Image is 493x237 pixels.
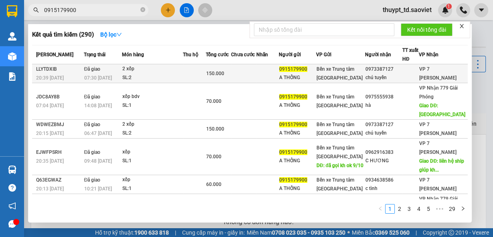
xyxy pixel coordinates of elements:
span: VP Nhận 779 Giải Phóng [419,196,458,210]
span: Đã giao [84,122,100,127]
button: Kết nối tổng đài [401,23,452,36]
div: 2 xốp [122,120,183,129]
span: 09:48 [DATE] [84,158,112,164]
div: 0973387127 [365,121,402,129]
img: solution-icon [8,72,16,81]
a: 2 [395,204,404,213]
div: xốp [122,148,183,157]
span: VP Nhận [419,52,438,57]
h3: Kết quả tìm kiếm ( 290 ) [32,31,94,39]
span: Trạng thái [84,52,105,57]
span: 0915179900 [279,177,307,183]
div: xốp [122,176,183,184]
span: Đã giao [84,149,100,155]
div: A THỐNG [279,157,316,165]
span: right [461,206,465,211]
span: close [459,23,465,29]
span: 20:13 [DATE] [36,186,64,192]
li: 4 [414,204,424,214]
span: VP 7 [PERSON_NAME] [419,177,456,192]
span: Bến xe Trung tâm [GEOGRAPHIC_DATA] [316,66,363,81]
span: 70.000 [206,154,221,159]
span: 150.000 [206,126,224,132]
span: close-circle [140,7,145,12]
span: VP 7 [PERSON_NAME] [419,141,456,155]
span: TT xuất HĐ [402,47,418,62]
span: 0915179900 [279,66,307,72]
span: 150.000 [206,71,224,76]
div: c tình [365,184,402,193]
input: Nhập số tổng đài [254,23,394,36]
div: SL: 1 [122,157,183,165]
span: question-circle [8,184,16,192]
span: VP Gửi [316,52,331,57]
div: Q63EGWAZ [36,176,81,184]
a: 3 [405,204,414,213]
li: 5 [424,204,433,214]
span: Chưa cước [231,52,255,57]
span: Giao DĐ: [GEOGRAPHIC_DATA] [419,103,465,117]
span: notification [8,202,16,210]
span: Thu hộ [183,52,198,57]
button: Bộ lọcdown [94,28,128,41]
span: message [8,220,16,228]
span: 60.000 [206,182,221,187]
div: A THỐNG [279,74,316,82]
a: 1 [385,204,394,213]
div: 0975555938 [365,93,402,101]
div: A THỐNG [279,101,316,110]
span: 14:08 [DATE] [84,103,112,108]
span: [PERSON_NAME] [36,52,73,57]
span: left [378,206,383,211]
span: Đã giao [84,94,100,100]
div: C HƯƠNG [365,157,402,165]
input: Tìm tên, số ĐT hoặc mã đơn [44,6,139,14]
span: down [116,32,122,37]
div: 0962916383 [365,148,402,157]
span: 20:39 [DATE] [36,75,64,81]
div: 2 xốp [122,65,183,74]
div: 0934638586 [365,176,402,184]
li: 2 [395,204,404,214]
span: 07:30 [DATE] [84,75,112,81]
div: A THỐNG [279,129,316,137]
span: 0915179900 [279,94,307,100]
span: Đã giao [84,66,100,72]
span: ••• [433,204,446,214]
div: SL: 2 [122,129,183,138]
span: Giao DĐ: liên hệ ship giúp kh... [419,158,464,173]
span: 0915179900 [279,122,307,127]
span: Đã giao [84,177,100,183]
div: SL: 2 [122,74,183,82]
li: 3 [404,204,414,214]
strong: Bộ lọc [100,31,122,38]
div: SL: 1 [122,184,183,193]
span: 20:35 [DATE] [36,158,64,164]
span: VP 7 [PERSON_NAME] [419,66,456,81]
div: 0973387127 [365,65,402,74]
span: 07:04 [DATE] [36,103,64,108]
span: Kết nối tổng đài [407,25,446,34]
span: VP 7 [PERSON_NAME] [419,122,456,136]
div: WDWEZBMJ [36,121,81,129]
a: 5 [424,204,433,213]
div: SL: 1 [122,101,183,110]
div: LLYTDXIB [36,65,81,74]
span: 0915179900 [279,149,307,155]
img: warehouse-icon [8,165,16,174]
div: JDC8AY8B [36,93,81,101]
div: hà [365,101,402,110]
div: chú tuyền [365,129,402,137]
span: Nhãn [256,52,268,57]
li: Previous Page [375,204,385,214]
span: 20:15 [DATE] [36,131,64,136]
span: Tổng cước [206,52,229,57]
span: Bến xe Trung tâm [GEOGRAPHIC_DATA] [316,177,363,192]
li: Next Page [458,204,468,214]
button: left [375,204,385,214]
a: 4 [414,204,423,213]
div: EJWFPSRH [36,148,81,157]
span: search [33,7,39,13]
span: DĐ: đã gọi kh ok 9/10 [316,163,363,168]
div: chú tuyền [365,74,402,82]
